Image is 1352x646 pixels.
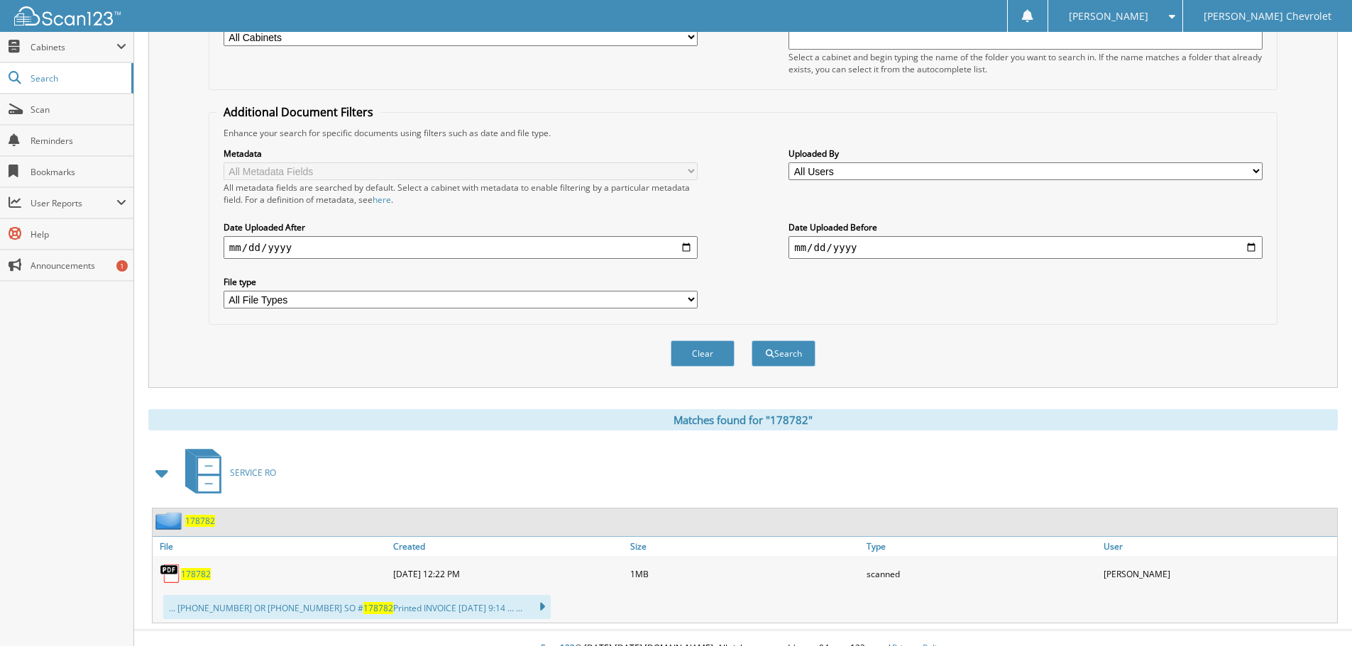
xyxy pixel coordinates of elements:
[177,445,276,501] a: SERVICE RO
[153,537,390,556] a: File
[224,276,698,288] label: File type
[116,260,128,272] div: 1
[363,602,393,614] span: 178782
[1100,559,1337,588] div: [PERSON_NAME]
[230,467,276,479] span: SERVICE RO
[788,221,1263,233] label: Date Uploaded Before
[224,221,698,233] label: Date Uploaded After
[224,236,698,259] input: start
[373,194,391,206] a: here
[155,512,185,530] img: folder2.png
[31,197,116,209] span: User Reports
[788,236,1263,259] input: end
[181,568,211,580] a: 178782
[148,409,1338,430] div: Matches found for "178782"
[31,104,126,116] span: Scan
[627,537,864,556] a: Size
[671,340,735,367] button: Clear
[788,147,1263,160] label: Uploaded By
[390,559,627,588] div: [DATE] 12:22 PM
[185,515,215,527] a: 178782
[216,104,380,120] legend: Additional Document Filters
[863,559,1100,588] div: scanned
[627,559,864,588] div: 1MB
[31,135,126,147] span: Reminders
[160,563,181,584] img: PDF.png
[224,147,698,160] label: Metadata
[752,340,815,367] button: Search
[163,595,551,619] div: ... [PHONE_NUMBER] OR [PHONE_NUMBER] SO # Printed INVOICE [DATE] 9:14 ... ...
[31,166,126,178] span: Bookmarks
[31,228,126,240] span: Help
[31,72,124,84] span: Search
[31,260,126,272] span: Announcements
[224,182,698,206] div: All metadata fields are searched by default. Select a cabinet with metadata to enable filtering b...
[390,537,627,556] a: Created
[1204,12,1331,21] span: [PERSON_NAME] Chevrolet
[31,41,116,53] span: Cabinets
[14,6,121,26] img: scan123-logo-white.svg
[216,127,1270,139] div: Enhance your search for specific documents using filters such as date and file type.
[1069,12,1148,21] span: [PERSON_NAME]
[1100,537,1337,556] a: User
[788,51,1263,75] div: Select a cabinet and begin typing the name of the folder you want to search in. If the name match...
[863,537,1100,556] a: Type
